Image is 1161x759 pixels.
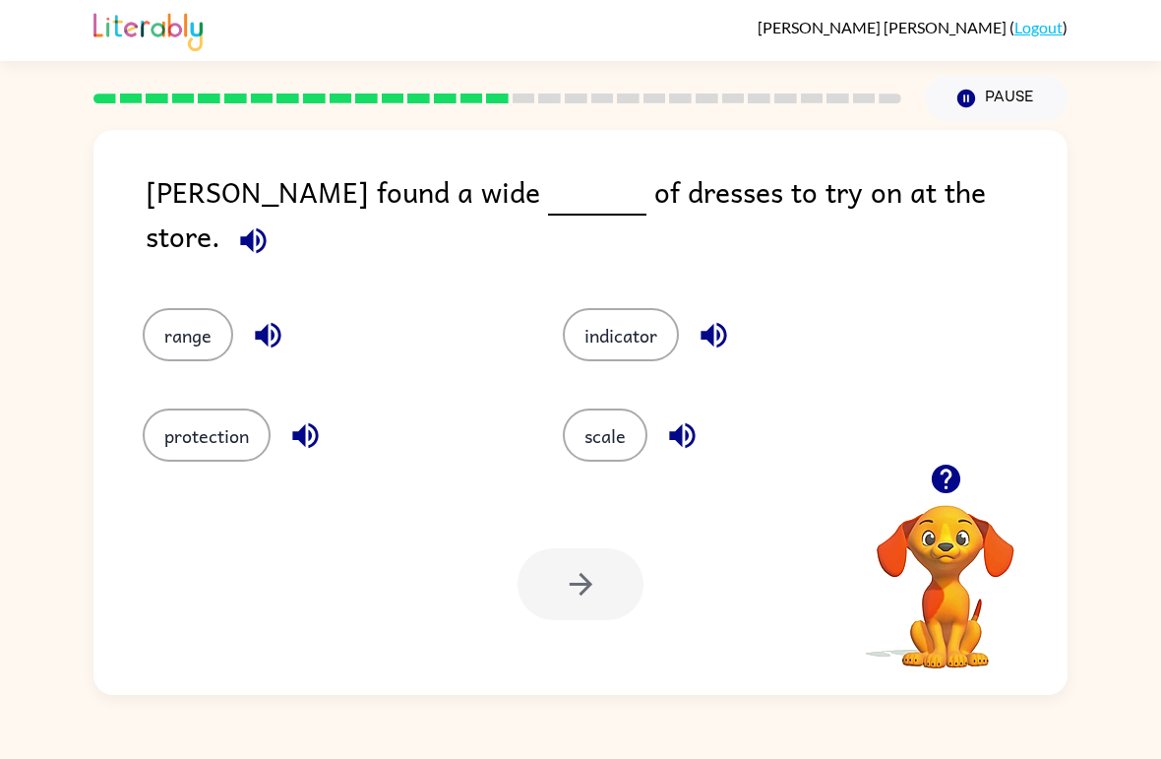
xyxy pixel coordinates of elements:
div: [PERSON_NAME] found a wide of dresses to try on at the store. [146,169,1068,269]
div: ( ) [758,18,1068,36]
img: Literably [93,8,203,51]
button: protection [143,409,271,462]
span: [PERSON_NAME] [PERSON_NAME] [758,18,1009,36]
button: Pause [925,76,1068,121]
button: range [143,308,233,361]
video: Your browser must support playing .mp4 files to use Literably. Please try using another browser. [847,474,1044,671]
button: scale [563,409,647,462]
button: indicator [563,308,679,361]
a: Logout [1014,18,1063,36]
